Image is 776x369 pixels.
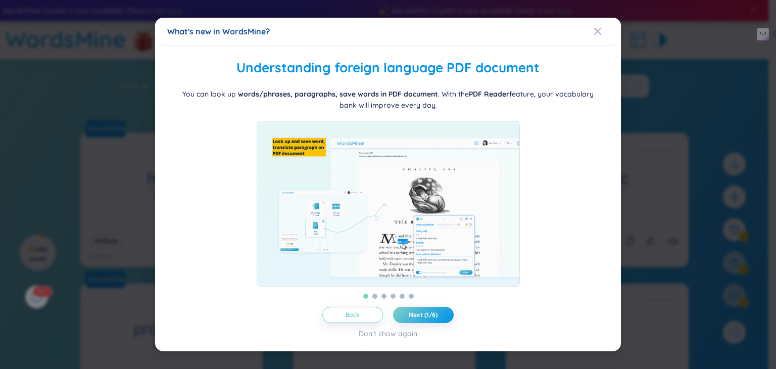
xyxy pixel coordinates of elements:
[238,89,438,99] b: words/phrases, paragraphs, save words in PDF document
[182,89,594,110] span: You can look up . With the feature, your vocabulary bank will improve every day.
[393,307,454,323] button: Next (1/6)
[594,18,621,45] button: Close
[346,311,360,319] span: Back
[469,89,509,99] b: PDF Reader
[381,294,386,299] button: 3
[167,26,609,37] div: What's new in WordsMine?
[400,294,405,299] button: 5
[167,58,609,78] h2: Understanding foreign language PDF document
[409,294,414,299] button: 6
[409,311,438,319] span: Next (1/6)
[372,294,377,299] button: 2
[391,294,396,299] button: 4
[359,328,417,339] div: Don't show again
[363,294,368,299] button: 1
[322,307,383,323] button: Back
